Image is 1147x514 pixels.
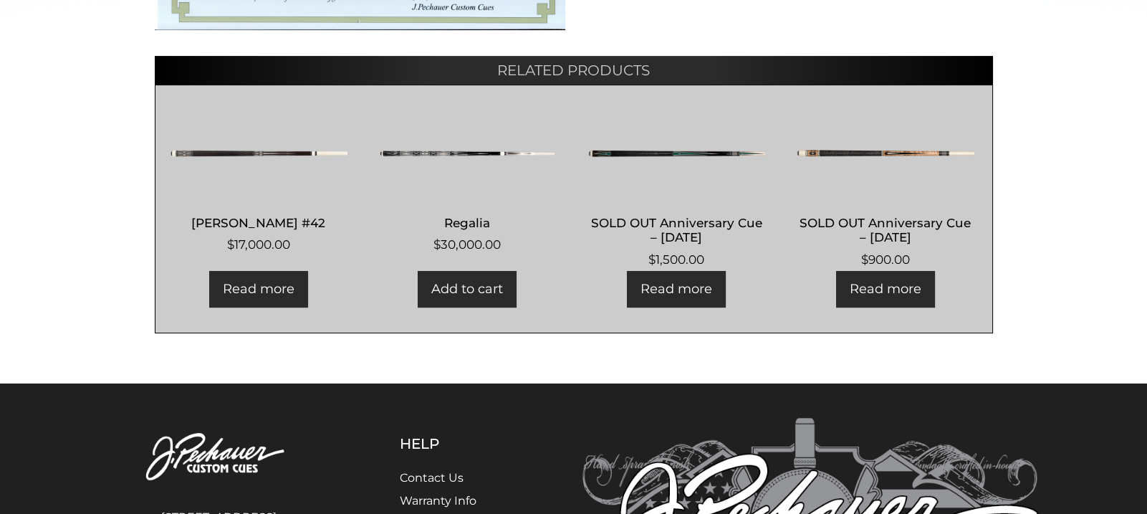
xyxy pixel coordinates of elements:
[796,209,974,251] h2: SOLD OUT Anniversary Cue – [DATE]
[587,110,766,269] a: SOLD OUT Anniversary Cue – [DATE] $1,500.00
[378,209,557,236] h2: Regalia
[587,209,766,251] h2: SOLD OUT Anniversary Cue – [DATE]
[433,237,501,252] bdi: 30,000.00
[227,237,234,252] span: $
[155,56,993,85] h2: Related products
[627,271,726,308] a: Read more about “SOLD OUT Anniversary Cue - DEC 5”
[433,237,441,252] span: $
[836,271,935,308] a: Read more about “SOLD OUT Anniversary Cue - DEC 3”
[378,110,557,196] img: Regalia
[418,271,517,308] a: Add to cart: “Regalia”
[796,110,974,196] img: SOLD OUT Anniversary Cue - DEC 3
[796,110,974,269] a: SOLD OUT Anniversary Cue – [DATE] $900.00
[400,494,476,508] a: Warranty Info
[400,471,464,485] a: Contact Us
[587,110,766,196] img: SOLD OUT Anniversary Cue - DEC 5
[209,271,308,308] a: Read more about “Joseph Pechauer #42”
[400,435,511,452] h5: Help
[170,110,348,196] img: Joseph Pechauer #42
[110,418,329,498] img: Pechauer Custom Cues
[378,110,557,254] a: Regalia $30,000.00
[170,110,348,254] a: [PERSON_NAME] #42 $17,000.00
[170,209,348,236] h2: [PERSON_NAME] #42
[648,252,704,267] bdi: 1,500.00
[648,252,656,267] span: $
[861,252,910,267] bdi: 900.00
[861,252,868,267] span: $
[227,237,290,252] bdi: 17,000.00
